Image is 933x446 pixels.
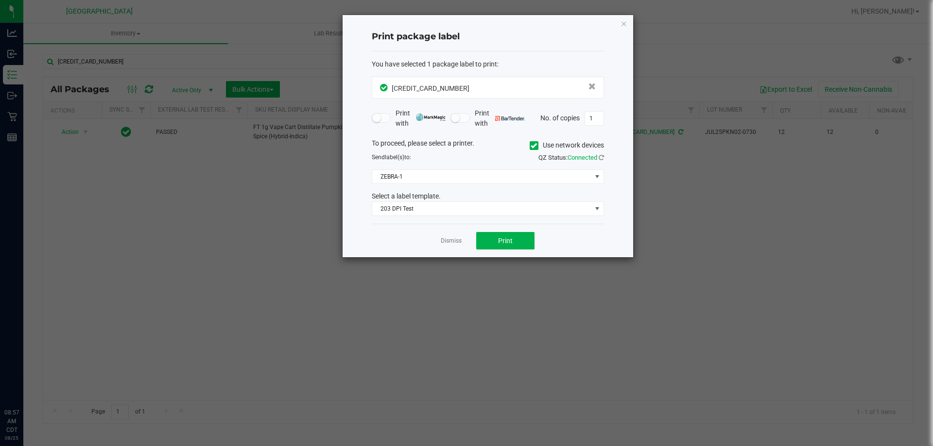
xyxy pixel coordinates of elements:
[441,237,462,245] a: Dismiss
[392,84,469,92] span: [CREDIT_CARD_NUMBER]
[416,114,446,121] img: mark_magic_cybra.png
[364,191,611,201] div: Select a label template.
[495,116,525,121] img: bartender.png
[380,83,389,93] span: In Sync
[385,154,404,161] span: label(s)
[364,138,611,153] div: To proceed, please select a printer.
[396,108,446,129] span: Print with
[498,237,513,245] span: Print
[540,114,580,121] span: No. of copies
[372,31,604,43] h4: Print package label
[476,232,535,249] button: Print
[372,59,604,69] div: :
[10,368,39,397] iframe: Resource center
[568,154,597,161] span: Connected
[530,140,604,150] label: Use network devices
[538,154,604,161] span: QZ Status:
[372,60,497,68] span: You have selected 1 package label to print
[372,202,591,215] span: 203 DPI Test
[372,154,411,161] span: Send to:
[475,108,525,129] span: Print with
[372,170,591,183] span: ZEBRA-1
